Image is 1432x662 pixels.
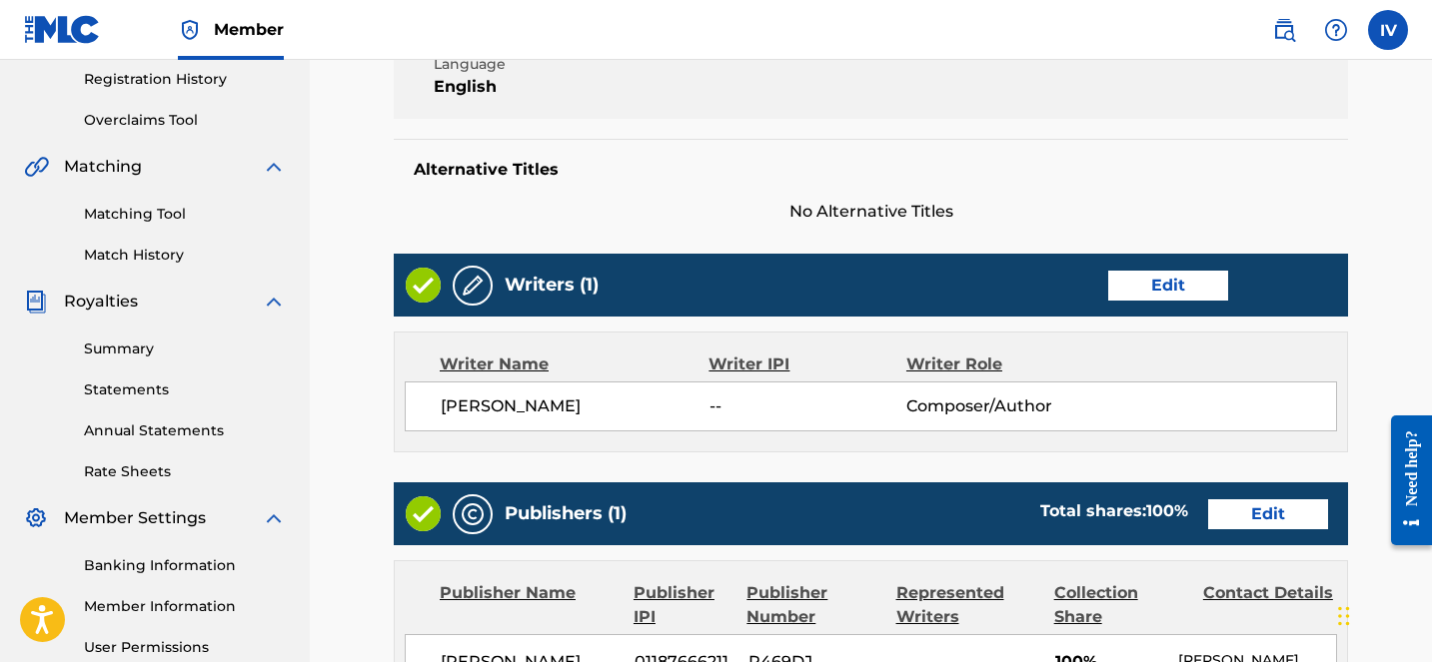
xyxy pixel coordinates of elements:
h5: Writers (1) [505,274,599,297]
a: Match History [84,245,286,266]
iframe: Resource Center [1376,400,1432,561]
span: 100 % [1146,501,1188,520]
img: Member Settings [24,506,48,530]
div: Publisher IPI [634,581,731,629]
div: Writer Role [906,352,1086,376]
a: Banking Information [84,555,286,576]
a: Statements [84,379,286,400]
span: English [434,75,658,99]
img: Valid [406,268,441,303]
a: Edit [1108,271,1228,301]
img: Matching [24,155,49,179]
img: expand [262,290,286,314]
a: Edit [1208,499,1328,529]
div: Writer Name [440,352,709,376]
a: Rate Sheets [84,461,286,482]
span: No Alternative Titles [394,200,1348,224]
a: User Permissions [84,637,286,658]
span: [PERSON_NAME] [441,394,710,418]
img: Writers [461,274,485,298]
span: Member Settings [64,506,206,530]
div: User Menu [1368,10,1408,50]
div: Total shares: [1040,499,1188,523]
h5: Publishers (1) [505,502,627,525]
div: Publisher Name [440,581,619,629]
div: Contact Details [1203,581,1337,629]
span: Language [434,54,658,75]
div: Publisher Number [746,581,880,629]
span: Royalties [64,290,138,314]
img: help [1324,18,1348,42]
div: Help [1316,10,1356,50]
div: Collection Share [1054,581,1188,629]
img: Top Rightsholder [178,18,202,42]
a: Summary [84,338,286,359]
img: expand [262,506,286,530]
span: Matching [64,155,142,179]
img: MLC Logo [24,15,101,44]
a: Public Search [1264,10,1304,50]
a: Member Information [84,596,286,617]
div: Represented Writers [896,581,1039,629]
span: -- [710,394,906,418]
img: search [1272,18,1296,42]
iframe: Chat Widget [1332,566,1432,662]
a: Overclaims Tool [84,110,286,131]
span: Member [214,18,284,41]
a: Matching Tool [84,204,286,225]
img: Valid [406,496,441,531]
img: Royalties [24,290,48,314]
img: expand [262,155,286,179]
a: Annual Statements [84,420,286,441]
span: Composer/Author [906,394,1085,418]
div: Writer IPI [709,352,906,376]
div: Drag [1338,586,1350,646]
h5: Alternative Titles [414,160,1328,180]
img: Publishers [461,502,485,526]
a: Registration History [84,69,286,90]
